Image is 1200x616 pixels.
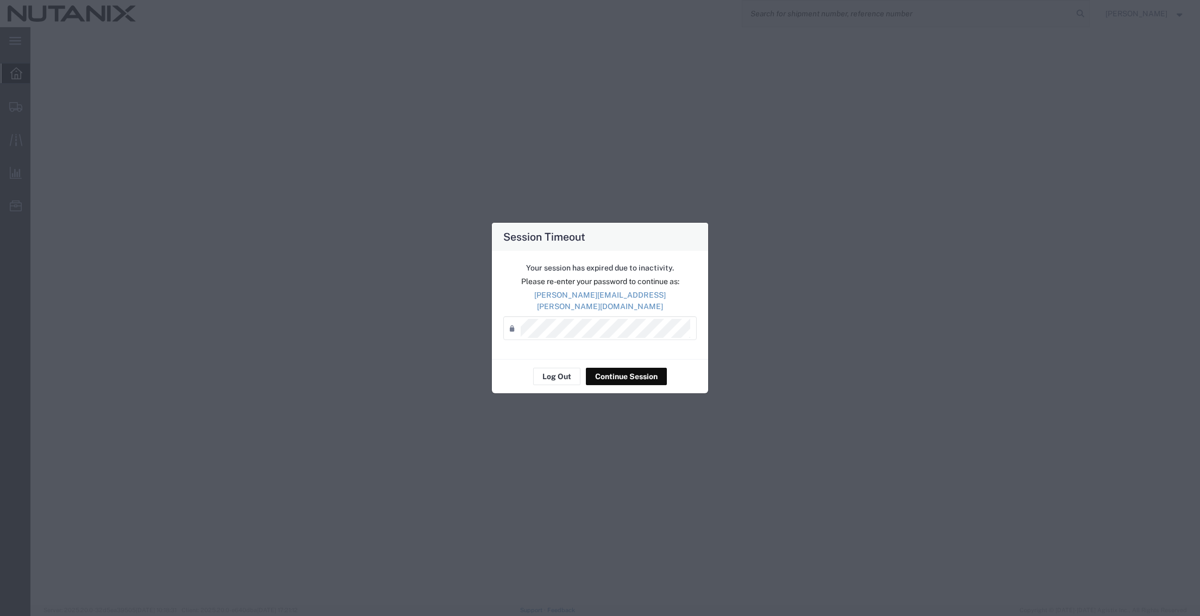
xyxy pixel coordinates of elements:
[503,276,697,287] p: Please re-enter your password to continue as:
[533,368,580,385] button: Log Out
[586,368,667,385] button: Continue Session
[503,290,697,312] p: [PERSON_NAME][EMAIL_ADDRESS][PERSON_NAME][DOMAIN_NAME]
[503,229,585,244] h4: Session Timeout
[503,262,697,274] p: Your session has expired due to inactivity.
